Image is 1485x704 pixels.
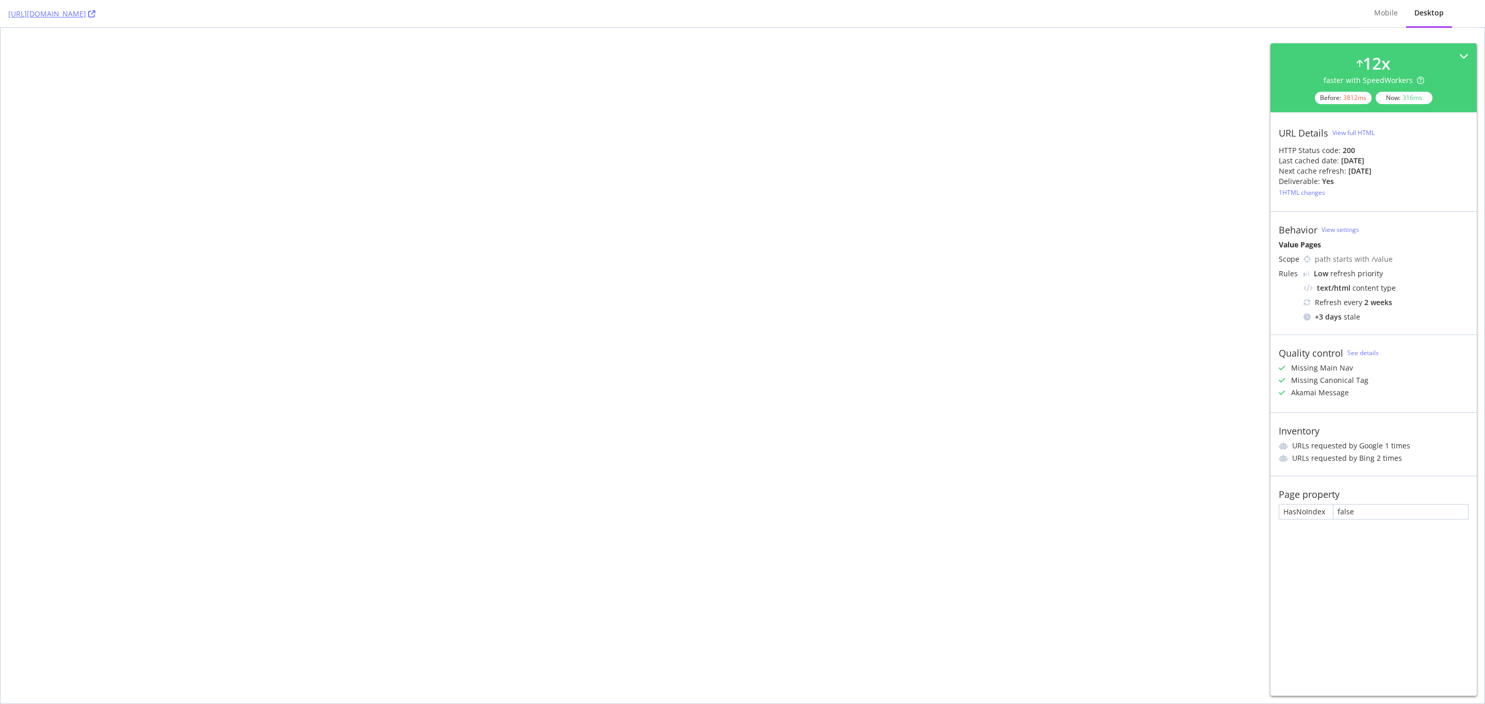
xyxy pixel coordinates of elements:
div: 2 weeks [1364,297,1392,308]
div: Scope [1279,254,1299,264]
div: stale [1303,312,1468,322]
div: Now: [1376,92,1432,104]
div: Before: [1315,92,1372,104]
div: Refresh every [1303,297,1468,308]
div: Last cached date: [1279,156,1339,166]
div: Value Pages [1279,240,1468,250]
div: Deliverable: [1279,176,1320,187]
div: Mobile [1374,8,1398,18]
div: 12 x [1363,52,1391,75]
a: View settings [1322,225,1359,234]
div: text/html [1317,283,1350,293]
div: faster with SpeedWorkers [1324,75,1424,86]
div: [DATE] [1341,156,1364,166]
div: Akamai Message [1291,388,1349,398]
div: [DATE] [1348,166,1372,176]
div: refresh priority [1314,269,1383,279]
button: 1HTML changes [1279,187,1325,199]
div: Low [1314,269,1328,279]
div: content type [1303,283,1468,293]
div: Quality control [1279,347,1343,359]
div: Desktop [1414,8,1444,18]
div: + 3 days [1315,312,1342,322]
div: Missing Main Nav [1291,363,1353,373]
img: Yo1DZTjnOBfEZTkXj00cav03WZSR3qnEnDcAAAAASUVORK5CYII= [1303,271,1310,276]
div: HasNoIndex [1279,505,1333,519]
div: false [1333,505,1468,519]
div: Page property [1279,489,1340,500]
div: Missing Canonical Tag [1291,375,1368,385]
div: Behavior [1279,224,1317,236]
div: 1 HTML changes [1279,188,1325,197]
div: 3812 ms [1343,93,1366,102]
a: See details [1347,348,1379,357]
div: View full HTML [1332,128,1375,137]
div: 316 ms [1402,93,1422,102]
div: Inventory [1279,425,1319,437]
button: View full HTML [1332,125,1375,141]
li: URLs requested by Bing 2 times [1279,453,1468,463]
strong: 200 [1343,145,1355,155]
a: [URL][DOMAIN_NAME] [8,9,95,19]
div: Rules [1279,269,1299,279]
div: path starts with /value [1315,254,1468,264]
div: Next cache refresh: [1279,166,1346,176]
div: URL Details [1279,127,1328,139]
div: HTTP Status code: [1279,145,1468,156]
div: Yes [1322,176,1334,187]
li: URLs requested by Google 1 times [1279,441,1468,451]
